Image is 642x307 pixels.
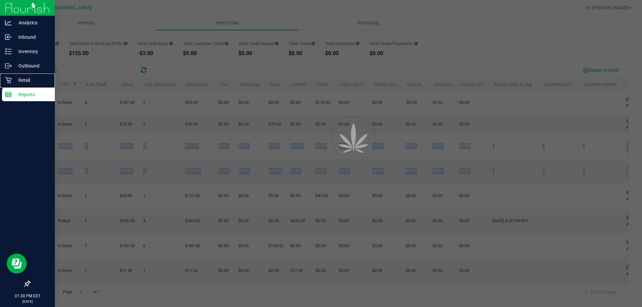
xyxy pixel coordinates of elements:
[7,254,27,274] iframe: Resource center
[12,19,52,27] p: Analytics
[5,91,12,98] inline-svg: Reports
[12,62,52,70] p: Outbound
[12,91,52,99] p: Reports
[12,47,52,55] p: Inventory
[12,76,52,84] p: Retail
[5,34,12,40] inline-svg: Inbound
[5,62,12,69] inline-svg: Outbound
[5,48,12,55] inline-svg: Inventory
[5,19,12,26] inline-svg: Analytics
[3,293,52,299] p: 01:30 PM EDT
[3,299,52,304] p: [DATE]
[5,77,12,84] inline-svg: Retail
[12,33,52,41] p: Inbound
